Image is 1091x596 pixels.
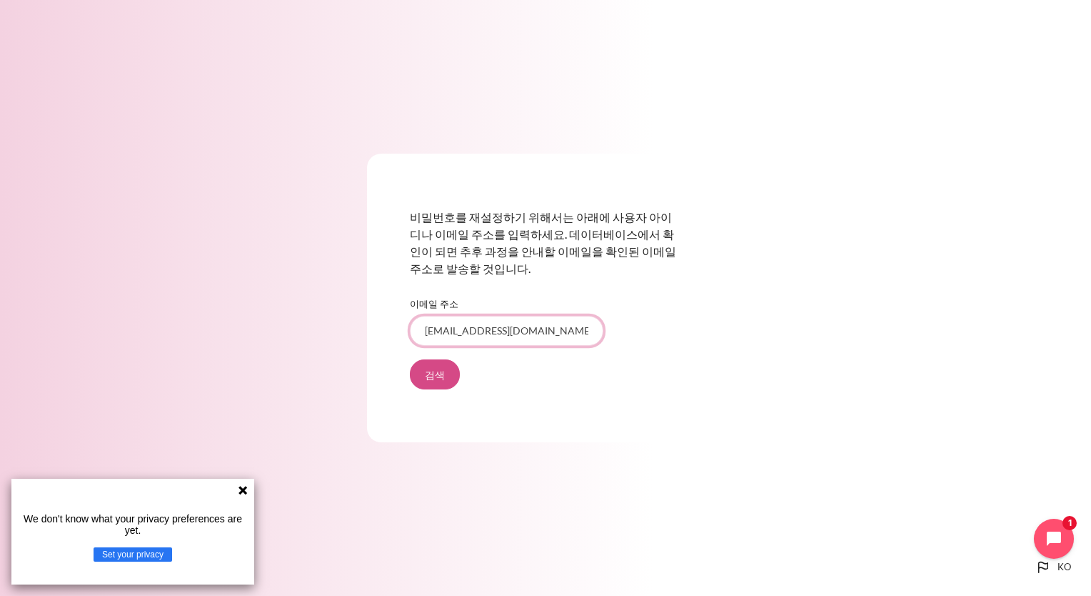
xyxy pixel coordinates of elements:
label: 이메일 주소 [410,298,458,309]
input: 검색 [410,359,460,389]
button: Languages [1029,553,1077,582]
p: We don't know what your privacy preferences are yet. [17,513,248,536]
span: ko [1057,560,1071,575]
div: 비밀번호를 재설정하기 위해서는 아래에 사용자 아이디나 이메일 주소를 입력하세요. 데이터베이스에서 확인이 되면 추후 과정을 안내할 이메일을 확인된 이메일 주소로 발송할 것입니다. [410,197,681,289]
button: Set your privacy [94,547,172,562]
